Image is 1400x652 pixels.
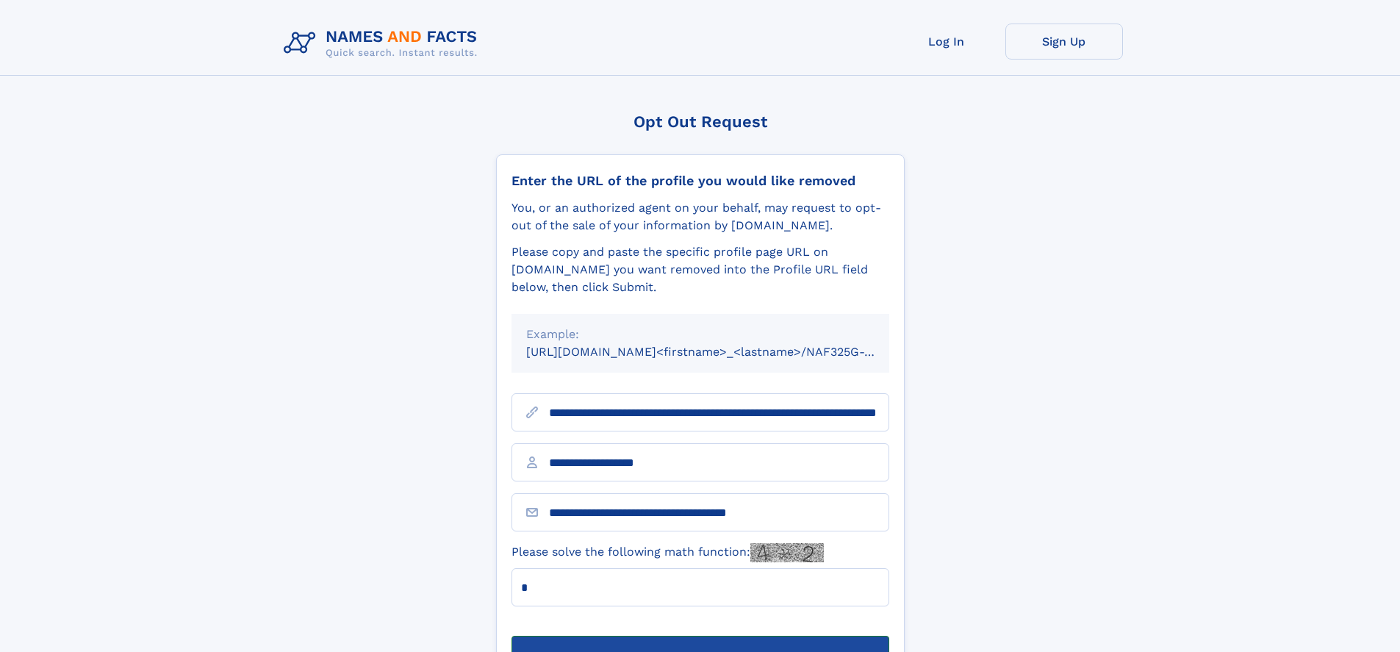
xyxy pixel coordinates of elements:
[511,199,889,234] div: You, or an authorized agent on your behalf, may request to opt-out of the sale of your informatio...
[1005,24,1123,60] a: Sign Up
[526,345,917,359] small: [URL][DOMAIN_NAME]<firstname>_<lastname>/NAF325G-xxxxxxxx
[496,112,905,131] div: Opt Out Request
[511,543,824,562] label: Please solve the following math function:
[278,24,489,63] img: Logo Names and Facts
[511,173,889,189] div: Enter the URL of the profile you would like removed
[526,326,875,343] div: Example:
[888,24,1005,60] a: Log In
[511,243,889,296] div: Please copy and paste the specific profile page URL on [DOMAIN_NAME] you want removed into the Pr...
